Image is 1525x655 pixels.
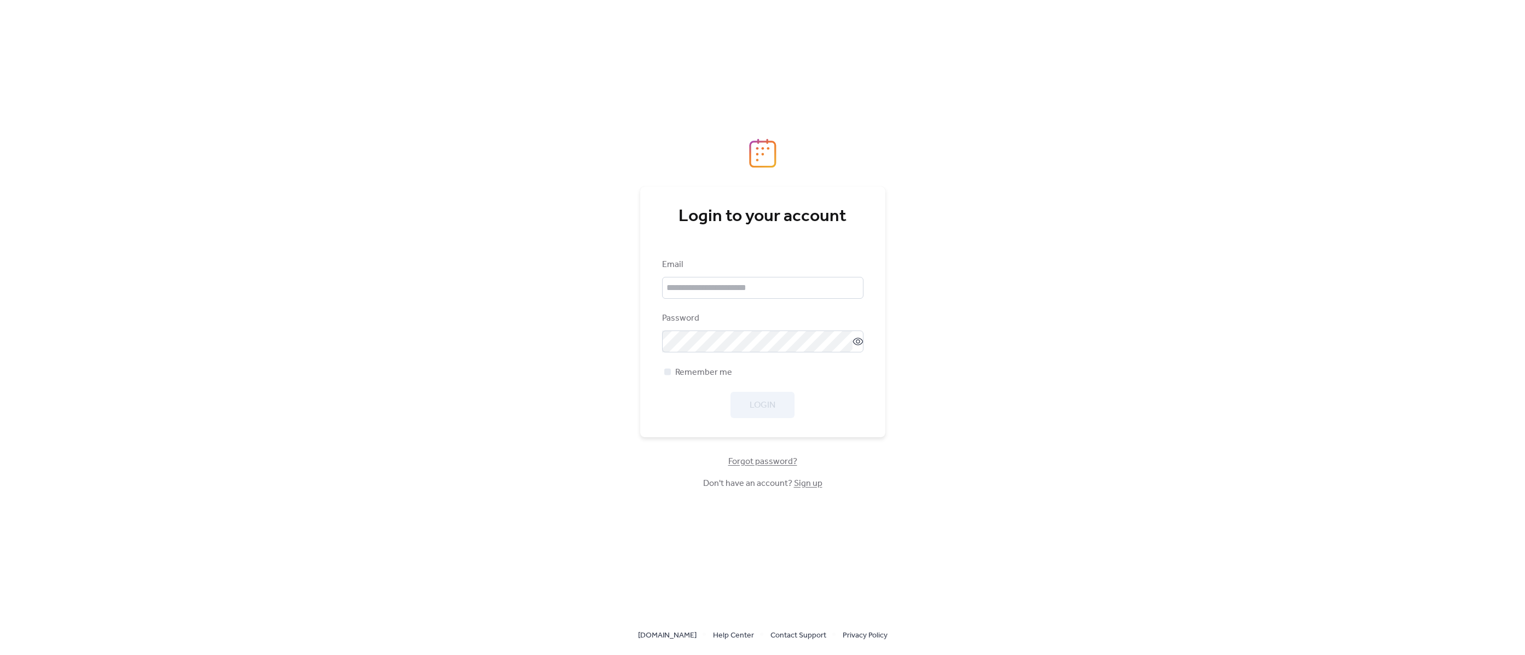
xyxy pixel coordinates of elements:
span: Forgot password? [728,455,797,468]
div: Email [662,258,861,271]
a: Help Center [713,628,754,642]
a: Privacy Policy [843,628,888,642]
span: Privacy Policy [843,629,888,642]
a: [DOMAIN_NAME] [638,628,697,642]
span: [DOMAIN_NAME] [638,629,697,642]
div: Password [662,312,861,325]
span: Help Center [713,629,754,642]
a: Sign up [794,475,822,492]
a: Contact Support [770,628,826,642]
span: Remember me [675,366,732,379]
span: Don't have an account? [703,477,822,490]
img: logo [749,138,776,168]
a: Forgot password? [728,459,797,465]
span: Contact Support [770,629,826,642]
div: Login to your account [662,206,863,228]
